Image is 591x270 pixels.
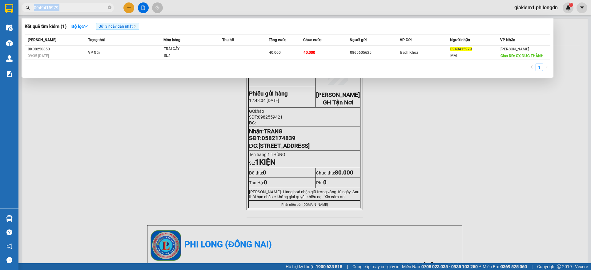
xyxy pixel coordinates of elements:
[6,243,12,249] span: notification
[96,23,139,30] span: Gửi 3 ngày gần nhất
[5,5,54,19] div: [PERSON_NAME]
[71,24,88,29] strong: Bộ lọc
[134,25,137,28] span: close
[5,4,13,13] img: logo-vxr
[59,5,141,13] div: GH Tận Nơi
[5,19,54,26] div: hào
[269,50,281,55] span: 40.000
[500,38,515,42] span: VP Nhận
[66,22,93,31] button: Bộ lọcdown
[163,38,180,42] span: Món hàng
[543,64,550,71] button: right
[501,47,529,51] span: [PERSON_NAME]
[530,65,534,69] span: left
[59,6,74,12] span: Nhận:
[222,38,234,42] span: Thu hộ
[528,64,536,71] li: Previous Page
[6,215,13,222] img: warehouse-icon
[88,38,105,42] span: Trạng thái
[164,46,210,53] div: TRÁI CÂY
[59,13,141,20] div: TRANG
[84,24,88,29] span: down
[450,38,470,42] span: Người nhận
[400,50,418,55] span: Bách Khoa
[536,64,543,71] li: 1
[59,35,141,46] span: [STREET_ADDRESS]
[6,40,13,46] img: warehouse-icon
[34,4,107,11] input: Tìm tên, số ĐT hoặc mã đơn
[25,23,66,30] h3: Kết quả tìm kiếm ( 1 )
[108,5,111,11] span: close-circle
[501,54,544,58] span: Giao DĐ: CX ĐỨC THÀNH
[28,54,49,58] span: 09:35 [DATE]
[400,38,412,42] span: VP Gửi
[536,64,543,71] a: 1
[28,38,56,42] span: [PERSON_NAME]
[88,50,100,55] span: VP Gửi
[6,25,13,31] img: warehouse-icon
[59,29,67,35] span: TC:
[303,38,321,42] span: Chưa cước
[108,6,111,9] span: close-circle
[59,20,141,29] div: 0582174839
[350,49,400,56] div: 0865605625
[6,257,12,263] span: message
[6,71,13,77] img: solution-icon
[164,53,210,59] div: SL: 1
[6,229,12,235] span: question-circle
[269,38,286,42] span: Tổng cước
[5,5,15,12] span: Gửi:
[26,6,30,10] span: search
[28,46,86,53] div: BK08250850
[304,50,315,55] span: 40.000
[528,64,536,71] button: left
[6,55,13,62] img: warehouse-icon
[350,38,367,42] span: Người gửi
[543,64,550,71] li: Next Page
[450,53,500,59] div: MAI
[545,65,549,69] span: right
[450,47,472,51] span: 0949415979
[5,26,54,35] div: 0982559421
